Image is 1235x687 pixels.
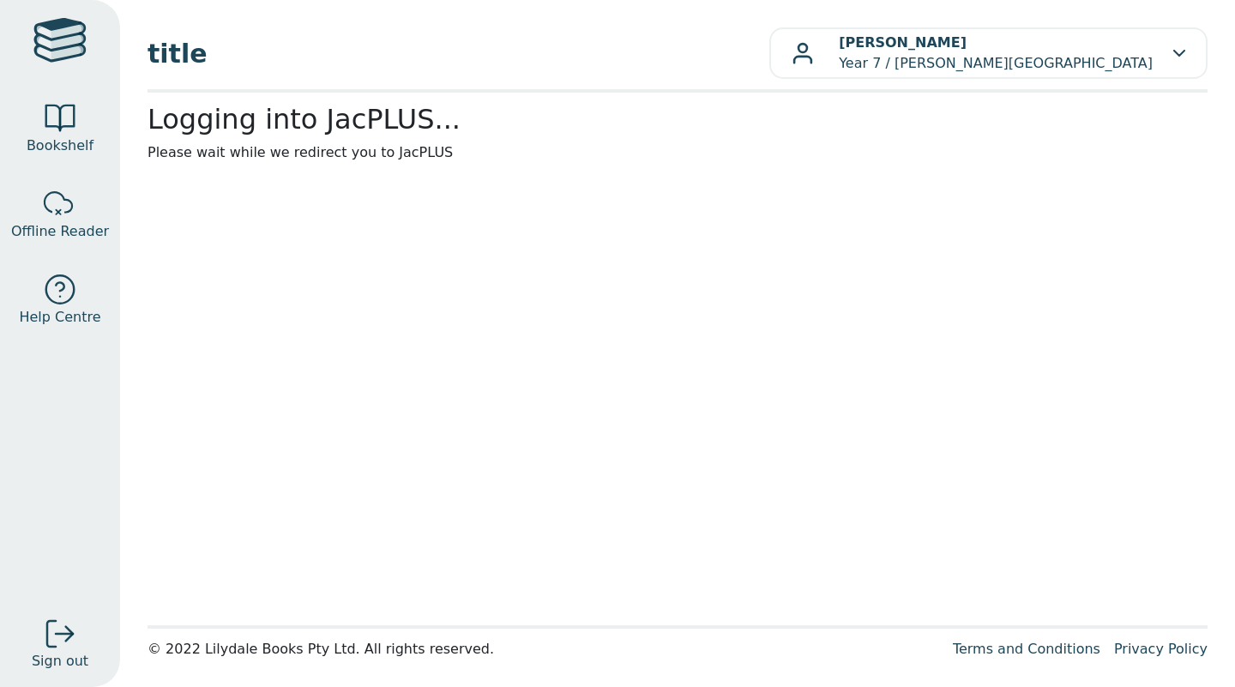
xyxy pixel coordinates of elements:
span: Offline Reader [11,221,109,242]
a: Privacy Policy [1114,641,1208,657]
span: Sign out [32,651,88,672]
button: [PERSON_NAME]Year 7 / [PERSON_NAME][GEOGRAPHIC_DATA] [769,27,1208,79]
span: Bookshelf [27,136,93,156]
p: Year 7 / [PERSON_NAME][GEOGRAPHIC_DATA] [839,33,1153,74]
b: [PERSON_NAME] [839,34,967,51]
p: Please wait while we redirect you to JacPLUS [148,142,1208,163]
span: title [148,34,769,73]
div: © 2022 Lilydale Books Pty Ltd. All rights reserved. [148,639,939,660]
h2: Logging into JacPLUS... [148,103,1208,136]
span: Help Centre [19,307,100,328]
a: Terms and Conditions [953,641,1100,657]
